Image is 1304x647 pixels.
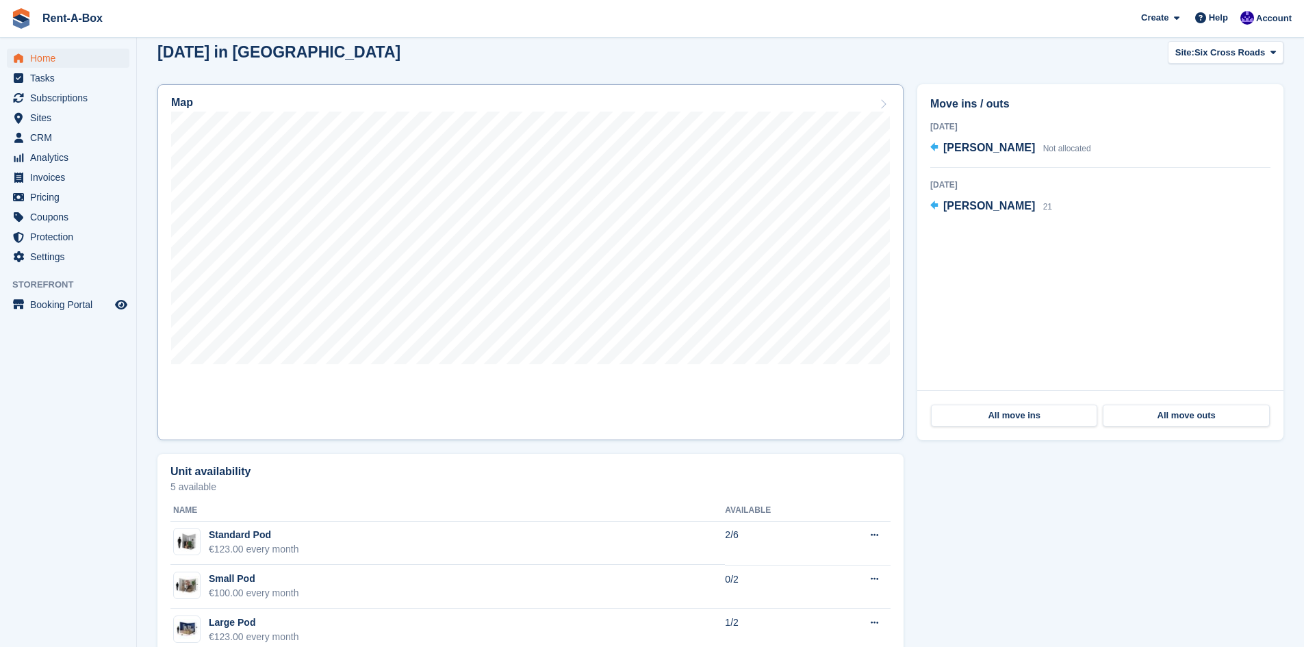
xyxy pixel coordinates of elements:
[209,630,299,644] div: €123.00 every month
[209,542,299,557] div: €123.00 every month
[943,200,1035,212] span: [PERSON_NAME]
[170,500,725,522] th: Name
[7,227,129,246] a: menu
[30,247,112,266] span: Settings
[30,207,112,227] span: Coupons
[931,405,1097,427] a: All move ins
[209,586,299,600] div: €100.00 every month
[930,96,1270,112] h2: Move ins / outs
[30,148,112,167] span: Analytics
[171,97,193,109] h2: Map
[1209,11,1228,25] span: Help
[930,120,1270,133] div: [DATE]
[1043,144,1091,153] span: Not allocated
[1256,12,1292,25] span: Account
[7,108,129,127] a: menu
[113,296,129,313] a: Preview store
[725,500,827,522] th: Available
[174,576,200,596] img: 64-sqft-unit.jpg
[1194,46,1265,60] span: Six Cross Roads
[930,198,1052,216] a: [PERSON_NAME] 21
[174,532,200,552] img: 30-sqft-unit%20(1).jpg
[30,68,112,88] span: Tasks
[30,128,112,147] span: CRM
[930,179,1270,191] div: [DATE]
[37,7,108,29] a: Rent-A-Box
[7,168,129,187] a: menu
[943,142,1035,153] span: [PERSON_NAME]
[1141,11,1168,25] span: Create
[1043,202,1052,212] span: 21
[1103,405,1269,427] a: All move outs
[7,128,129,147] a: menu
[1240,11,1254,25] img: Colin O Shea
[157,84,904,440] a: Map
[7,207,129,227] a: menu
[170,466,251,478] h2: Unit availability
[174,619,200,639] img: 10-ft-container.jpg
[209,616,299,630] div: Large Pod
[7,68,129,88] a: menu
[30,108,112,127] span: Sites
[30,168,112,187] span: Invoices
[930,140,1091,157] a: [PERSON_NAME] Not allocated
[30,49,112,68] span: Home
[1168,41,1283,64] button: Site: Six Cross Roads
[7,295,129,314] a: menu
[7,188,129,207] a: menu
[209,572,299,586] div: Small Pod
[7,247,129,266] a: menu
[7,148,129,167] a: menu
[30,188,112,207] span: Pricing
[209,528,299,542] div: Standard Pod
[30,295,112,314] span: Booking Portal
[11,8,31,29] img: stora-icon-8386f47178a22dfd0bd8f6a31ec36ba5ce8667c1dd55bd0f319d3a0aa187defe.svg
[157,43,400,62] h2: [DATE] in [GEOGRAPHIC_DATA]
[7,49,129,68] a: menu
[7,88,129,107] a: menu
[170,482,891,492] p: 5 available
[725,521,827,565] td: 2/6
[725,565,827,609] td: 0/2
[30,88,112,107] span: Subscriptions
[1175,46,1194,60] span: Site:
[30,227,112,246] span: Protection
[12,278,136,292] span: Storefront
